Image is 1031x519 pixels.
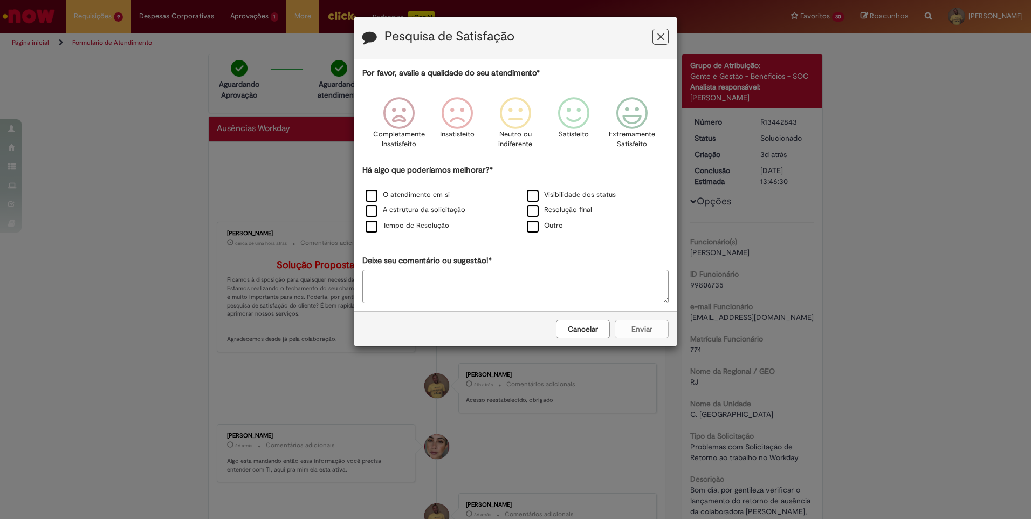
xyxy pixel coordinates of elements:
[546,89,601,163] div: Satisfeito
[366,221,449,231] label: Tempo de Resolução
[604,89,659,163] div: Extremamente Satisfeito
[488,89,543,163] div: Neutro ou indiferente
[384,30,514,44] label: Pesquisa de Satisfação
[366,190,450,200] label: O atendimento em si
[366,205,465,215] label: A estrutura da solicitação
[430,89,485,163] div: Insatisfeito
[496,129,535,149] p: Neutro ou indiferente
[556,320,610,338] button: Cancelar
[527,221,563,231] label: Outro
[362,255,492,267] label: Deixe seu comentário ou sugestão!*
[559,129,589,140] p: Satisfeito
[371,89,426,163] div: Completamente Insatisfeito
[362,165,669,234] div: Há algo que poderíamos melhorar?*
[362,67,540,79] label: Por favor, avalie a qualidade do seu atendimento*
[527,190,616,200] label: Visibilidade dos status
[440,129,475,140] p: Insatisfeito
[609,129,655,149] p: Extremamente Satisfeito
[527,205,592,215] label: Resolução final
[373,129,425,149] p: Completamente Insatisfeito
